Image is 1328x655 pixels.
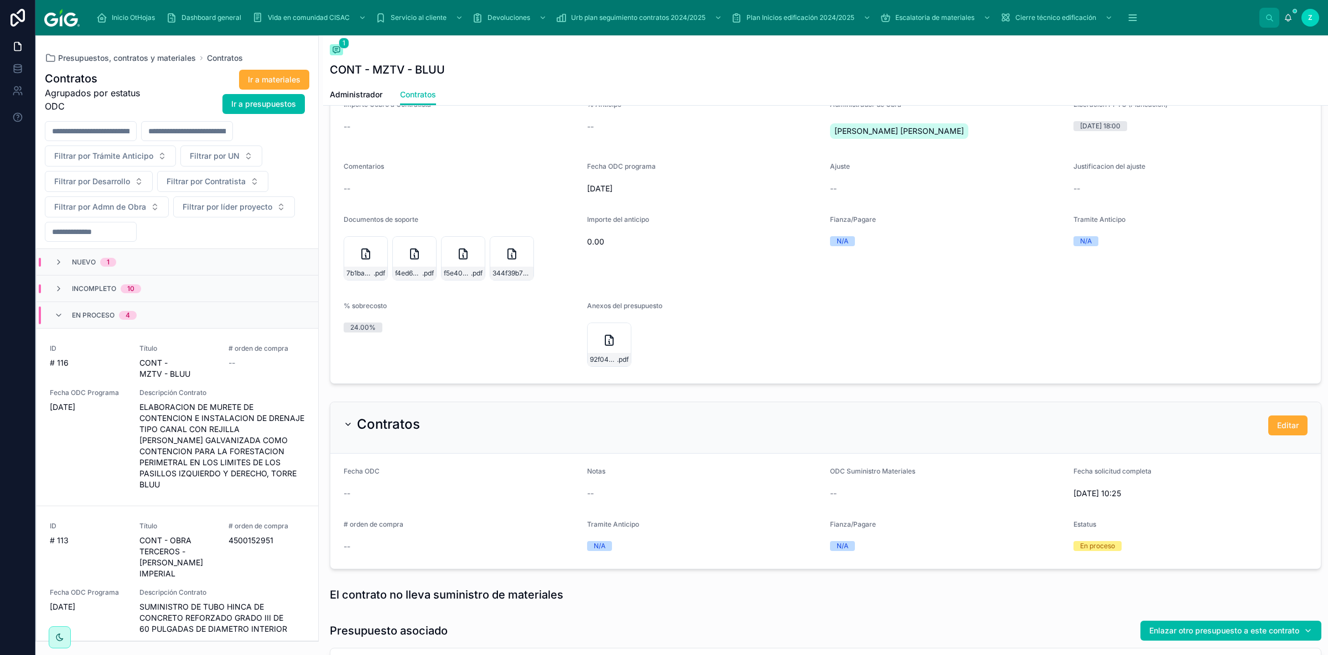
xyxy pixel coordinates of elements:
[344,541,350,552] span: --
[45,145,176,167] button: Select Button
[139,388,305,397] span: Descripción Contrato
[207,53,243,64] a: Contratos
[229,357,235,368] span: --
[167,176,246,187] span: Filtrar por Contratista
[372,8,469,28] a: Servicio al cliente
[229,344,305,353] span: # orden de compra
[72,311,115,320] span: En proceso
[229,535,305,546] span: 4500152951
[344,488,350,499] span: --
[50,535,126,546] span: # 113
[1149,625,1299,636] span: Enlazar otro presupuesto a este contrato
[422,269,434,278] span: .pdf
[173,196,295,217] button: Select Button
[834,126,964,137] span: [PERSON_NAME] [PERSON_NAME]
[72,284,116,293] span: Incompleto
[89,6,1259,30] div: scrollable content
[44,9,80,27] img: App logo
[344,162,384,170] span: Comentarios
[837,236,848,246] div: N/A
[587,467,605,475] span: Notas
[344,121,350,132] span: --
[373,269,385,278] span: .pdf
[728,8,876,28] a: Plan Inicios edificación 2024/2025
[1073,520,1096,528] span: Estatus
[1073,162,1145,170] span: Justificacion del ajuste
[357,415,420,433] h2: Contratos
[895,13,974,22] span: Escalatoria de materiales
[190,150,240,162] span: Filtrar por UN
[163,8,249,28] a: Dashboard general
[344,183,350,194] span: --
[50,388,126,397] span: Fecha ODC Programa
[45,171,153,192] button: Select Button
[1073,183,1080,194] span: --
[492,269,531,278] span: 344f39b7-e626-4770-bb6b-85275f0cb102-WM10016-2025-007_WM1001611TD7ADP0802-MURO-BAJO---EDIFICA
[50,522,126,531] span: ID
[139,588,305,597] span: Descripción Contrato
[391,13,447,22] span: Servicio al cliente
[126,311,130,320] div: 4
[1073,488,1308,499] span: [DATE] 10:25
[830,467,915,475] span: ODC Suministro Materiales
[330,587,563,602] h1: El contrato no lleva suministro de materiales
[1268,415,1308,435] button: Editar
[830,183,837,194] span: --
[248,74,300,85] span: Ir a materiales
[830,520,876,528] span: Fianza/Pagare
[72,258,96,267] span: Nuevo
[830,488,837,499] span: --
[444,269,471,278] span: f5e405de-45d0-439e-ad9c-d03ac1aec786-WM10016-2025-007_WM1001611TD7ADP0802-MURO-BAJO---EDIFICA_FIRMA
[181,13,241,22] span: Dashboard general
[45,86,153,113] span: Agrupados por estatus ODC
[346,269,373,278] span: 7b1bae51-827d-4f50-a7f0-530ed6b5ebab-AX-158-1-Y-2---DETALLE-MURETES-Y-DRENAJES-EN-PASILLOS
[45,71,153,86] h1: Contratos
[180,145,262,167] button: Select Button
[487,13,530,22] span: Devoluciones
[1080,121,1120,131] div: [DATE] 18:00
[112,13,155,22] span: Inicio OtHojas
[344,301,387,310] span: % sobrecosto
[50,601,126,612] span: [DATE]
[37,329,318,506] a: ID# 116TítuloCONT - MZTV - BLUU# orden de compra--Fecha ODC Programa[DATE]Descripción ContratoELA...
[587,215,649,223] span: Importe del anticipo
[746,13,854,22] span: Plan Inicios edificación 2024/2025
[330,623,448,638] h1: Presupuesto asociado
[1080,236,1092,246] div: N/A
[339,38,349,49] span: 1
[50,357,126,368] span: # 116
[587,520,639,528] span: Tramite Anticipo
[229,522,305,531] span: # orden de compra
[330,89,382,100] span: Administrador
[1277,420,1299,431] span: Editar
[1073,467,1151,475] span: Fecha solicitud completa
[617,355,629,364] span: .pdf
[139,402,305,490] span: ELABORACION DE MURETE DE CONTENCION E INSTALACION DE DRENAJE TIPO CANAL CON REJILLA [PERSON_NAME]...
[1140,621,1321,641] button: Enlazar otro presupuesto a este contrato
[587,162,656,170] span: Fecha ODC programa
[268,13,350,22] span: Vida en comunidad CISAC
[139,535,216,579] span: CONT - OBRA TERCEROS - [PERSON_NAME] IMPERIAL
[58,53,196,64] span: Presupuestos, contratos y materiales
[400,85,436,106] a: Contratos
[157,171,268,192] button: Select Button
[50,588,126,597] span: Fecha ODC Programa
[395,269,422,278] span: f4ed64e9-fbd8-4e94-8c68-5ee60db5914b-WM107A.UBICACION.MUROS-BAJO-REJILLA-PLUVIAL.EDIFICA
[471,269,483,278] span: .pdf
[139,357,216,380] span: CONT - MZTV - BLUU
[587,301,662,310] span: Anexos del presupuesto
[239,70,309,90] button: Ir a materiales
[139,522,216,531] span: Título
[183,201,272,212] span: Filtrar por líder proyecto
[830,162,850,170] span: Ajuste
[222,94,305,114] button: Ir a presupuestos
[469,8,552,28] a: Devoluciones
[876,8,997,28] a: Escalatoria de materiales
[50,344,126,353] span: ID
[344,520,403,528] span: # orden de compra
[1073,215,1125,223] span: Tramite Anticipo
[587,488,594,499] span: --
[45,196,169,217] button: Select Button
[249,8,372,28] a: Vida en comunidad CISAC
